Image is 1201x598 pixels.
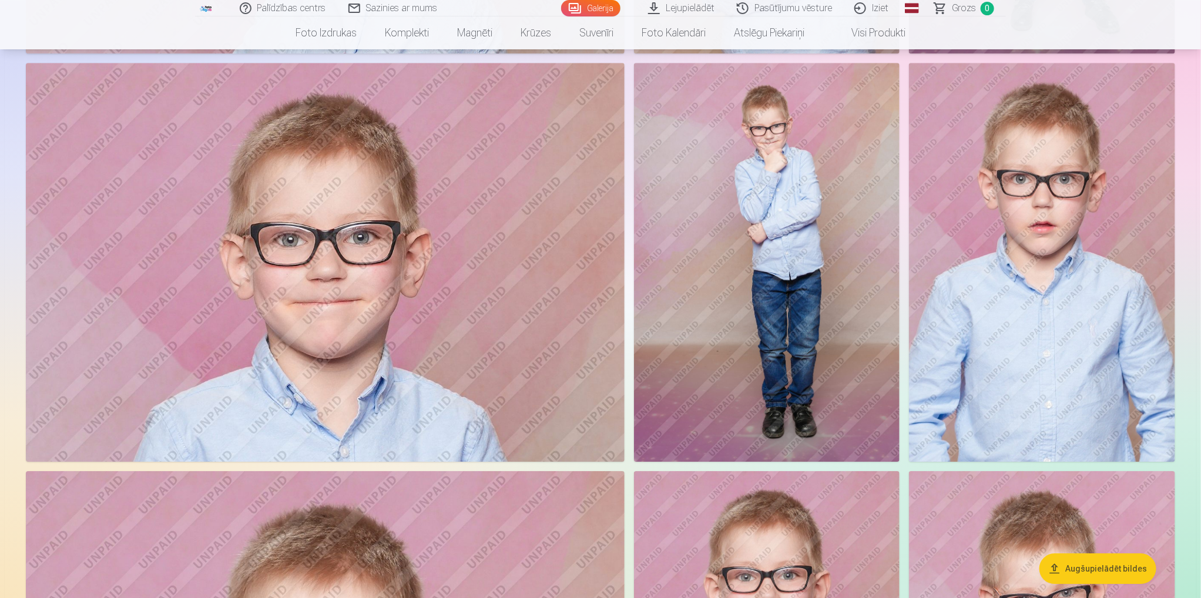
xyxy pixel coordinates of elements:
[506,16,565,49] a: Krūzes
[720,16,818,49] a: Atslēgu piekariņi
[1039,553,1156,584] button: Augšupielādēt bildes
[628,16,720,49] a: Foto kalendāri
[818,16,920,49] a: Visi produkti
[371,16,443,49] a: Komplekti
[281,16,371,49] a: Foto izdrukas
[981,2,994,15] span: 0
[565,16,628,49] a: Suvenīri
[200,5,213,12] img: /fa1
[952,1,976,15] span: Grozs
[443,16,506,49] a: Magnēti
